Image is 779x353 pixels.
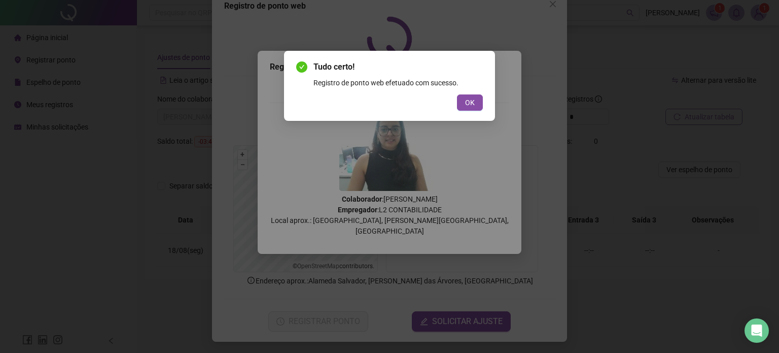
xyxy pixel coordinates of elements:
[313,77,483,88] div: Registro de ponto web efetuado com sucesso.
[296,61,307,73] span: check-circle
[745,318,769,343] div: Open Intercom Messenger
[465,97,475,108] span: OK
[313,61,483,73] span: Tudo certo!
[457,94,483,111] button: OK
